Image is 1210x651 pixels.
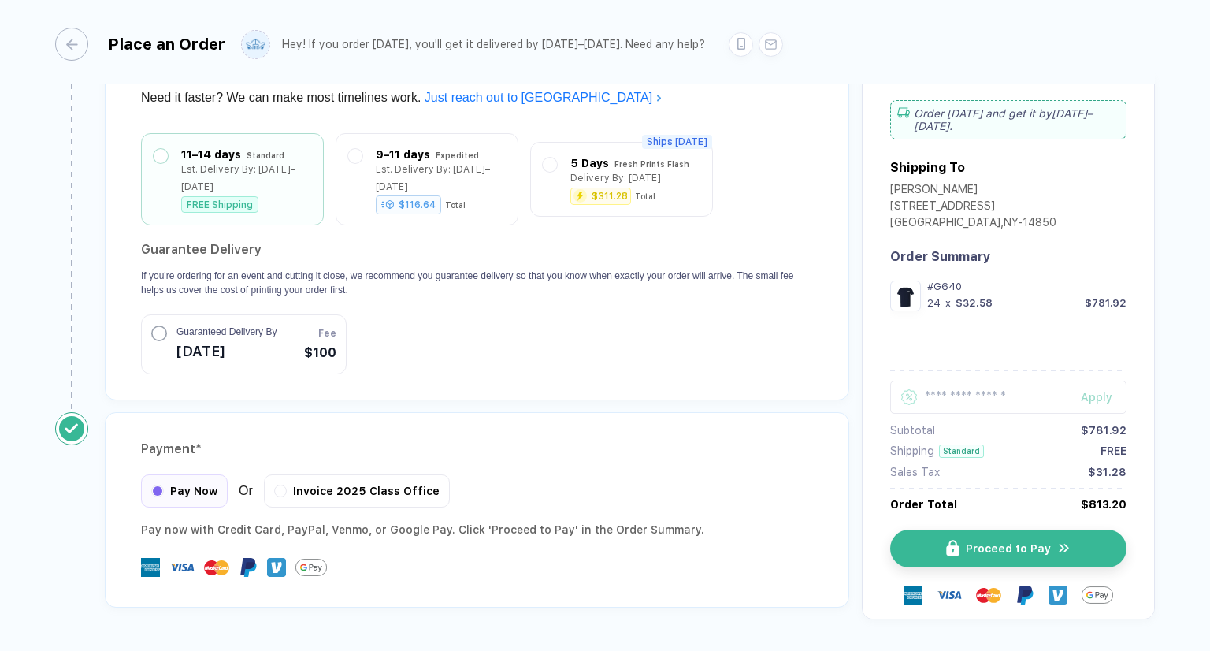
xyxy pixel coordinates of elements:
img: 1756736923584ylzuc_nt_front.png [894,285,917,307]
img: icon [946,541,959,557]
div: 11–14 days [181,146,241,163]
div: Place an Order [108,35,225,54]
div: x [944,297,952,309]
span: Proceed to Pay [966,542,1051,555]
div: Sales Tax [890,466,940,478]
img: Venmo [267,558,286,577]
div: $781.92 [1081,424,1126,437]
img: Paypal [239,558,258,577]
span: Invoice 2025 Class Office [293,485,440,497]
img: master-card [976,582,1001,608]
div: Est. Delivery By: [DATE]–[DATE] [376,161,506,195]
div: $781.92 [1085,297,1126,309]
div: Payment [141,437,813,462]
div: 11–14 days StandardEst. Delivery By: [DATE]–[DATE]FREE Shipping [154,146,311,213]
img: visa [937,582,962,608]
div: Hey! If you order [DATE], you'll get it delivered by [DATE]–[DATE]. Need any help? [282,38,705,51]
div: Delivery By: [DATE] [570,169,661,187]
div: Shipping [890,445,934,458]
p: If you're ordering for an event and cutting it close, we recommend you guarantee delivery so that... [141,269,813,297]
button: Guaranteed Delivery By[DATE]Fee$100 [141,314,347,374]
div: 5 Days [570,154,609,172]
div: Order [DATE] and get it by [DATE]–[DATE] . [890,100,1126,139]
span: $100 [304,344,336,363]
div: $311.28 [592,192,628,201]
div: Or [141,474,450,508]
img: Google Pay [295,552,327,583]
div: Expedited [436,147,479,164]
div: Need it faster? We can make most timelines work. [141,85,813,110]
div: Order Summary [890,249,1126,264]
div: Est. Delivery By: [DATE]–[DATE] [181,161,311,195]
div: 5 Days Fresh Prints FlashDelivery By: [DATE]$311.28Total [543,154,700,204]
img: visa [169,555,195,580]
div: 9–11 days ExpeditedEst. Delivery By: [DATE]–[DATE]$116.64Total [348,146,506,213]
img: user profile [242,31,269,58]
img: Google Pay [1082,579,1113,611]
div: Pay Now [141,474,228,508]
button: iconProceed to Payicon [890,530,1126,567]
div: [GEOGRAPHIC_DATA] , NY - 14850 [890,216,1056,232]
img: master-card [204,555,229,580]
div: Total [445,200,466,210]
img: express [141,558,160,577]
div: Subtotal [890,424,935,437]
div: Total [635,192,655,201]
span: Fee [318,326,336,340]
a: Just reach out to [GEOGRAPHIC_DATA] [425,91,663,104]
div: Pay now with Credit Card, PayPal , Venmo , or Google Pay. Click 'Proceed to Pay' in the Order Sum... [141,520,813,539]
div: Order Total [890,498,957,511]
span: Guaranteed Delivery By [176,325,277,339]
div: $116.64 [376,195,441,214]
div: Shipping To [890,160,965,175]
img: Venmo [1049,586,1067,604]
button: Apply [1061,381,1126,414]
div: [PERSON_NAME] [890,183,1056,199]
div: Standard [939,445,984,458]
div: 9–11 days [376,146,430,163]
div: $813.20 [1081,498,1126,511]
div: Invoice 2025 Class Office [264,474,450,508]
div: Apply [1081,391,1126,404]
span: [DATE] [176,339,277,364]
div: $32.58 [956,297,993,309]
div: 24 [927,297,941,309]
img: Paypal [1015,586,1034,604]
div: #G640 [927,281,1126,292]
div: FREE Shipping [181,196,258,213]
span: Pay Now [170,485,217,497]
div: $31.28 [1088,466,1126,478]
h2: Guarantee Delivery [141,237,813,262]
img: express [904,586,922,604]
div: Fresh Prints Flash [614,155,689,173]
img: icon [1057,541,1071,556]
div: Standard [247,147,284,164]
span: Ships [DATE] [642,135,712,149]
div: [STREET_ADDRESS] [890,199,1056,216]
div: FREE [1101,445,1126,458]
